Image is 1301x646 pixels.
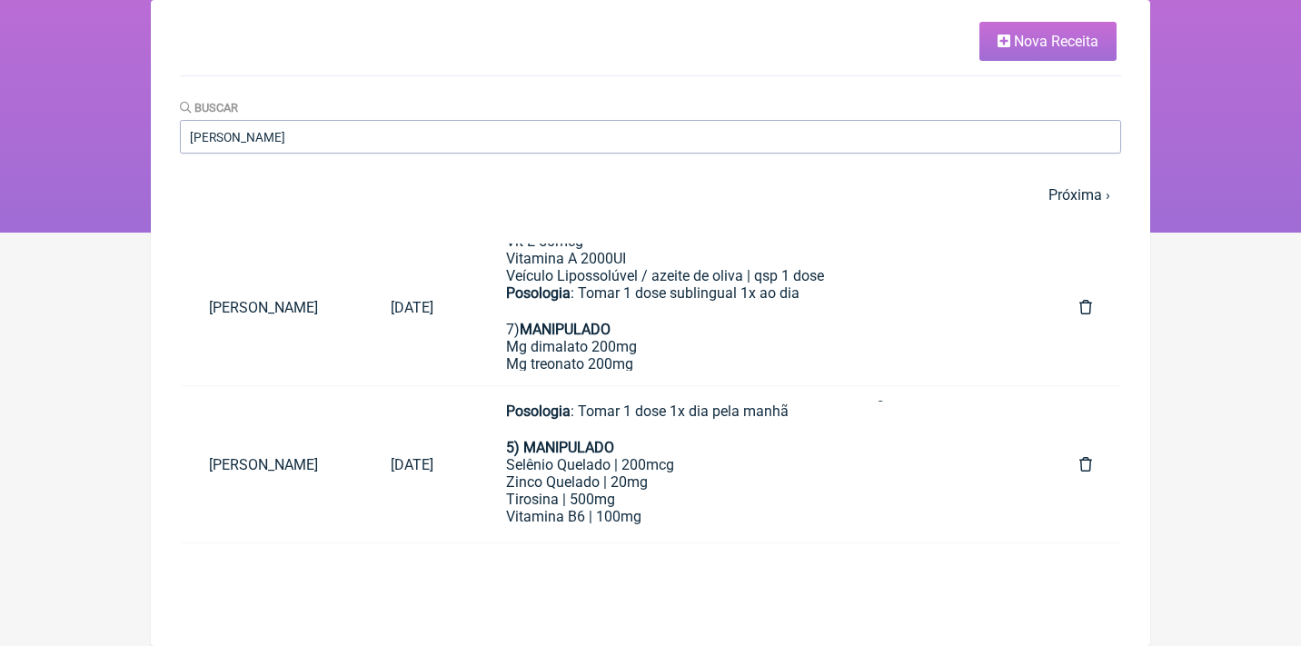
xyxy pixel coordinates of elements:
a: [PERSON_NAME] [180,442,362,488]
strong: Posologia [506,403,571,420]
a: [DATE] [362,284,462,331]
div: : Tomar 1 dose sublingual 1x ao dia ㅤ [506,284,1007,303]
a: [PERSON_NAME] [180,284,362,331]
span: Nova Receita [1014,33,1098,50]
div: Vitamina B6 | 100mg [506,508,1007,525]
div: Cobre Quelado | 2mg [506,525,1007,542]
div: Zinco Quelado | 20mg [506,473,1007,491]
div: 7) Mg dimalato 200mg Mg treonato 200mg Mg glicina 100mg : Tomar 1 dose à noite ao deitar. [506,303,1007,442]
input: Paciente ou conteúdo da fórmula [180,120,1121,154]
nav: pager [180,175,1121,214]
a: Próxima › [1048,186,1110,204]
strong: Posologia [506,284,571,302]
label: Buscar [180,101,238,114]
a: [DATE] [362,442,462,488]
div: Selênio Quelado | 200mcg [506,456,1007,473]
strong: 5) MANIPULADO [506,439,614,456]
div: Tirosina | 500mg [506,491,1007,508]
strong: MANIPULADO [520,321,611,338]
a: Nova Receita [979,22,1117,61]
div: : Tomar 1 dose 1x dia pela manhã ㅤ [506,403,1007,439]
a: Posologia: Tomar 1 dose ao dia com refeição4) L-Glutamina 3gPosologia: Tomar 1 dose de manhã ante... [477,243,1036,371]
a: Uso Oral por 30 dias1) Puran T4 25mcgTomar 1 dose de manhã em jejum meia hora antes do café.2) MA... [477,401,1036,528]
